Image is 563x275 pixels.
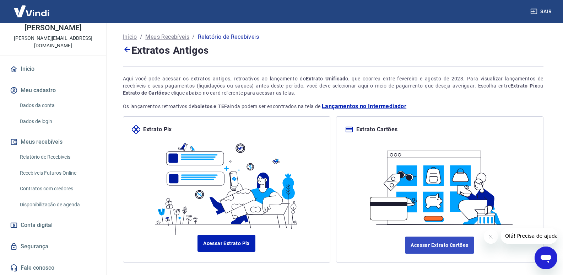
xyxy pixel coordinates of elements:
[17,197,98,212] a: Disponibilização de agenda
[9,61,98,77] a: Início
[17,181,98,196] a: Contratos com credores
[529,5,554,18] button: Sair
[197,235,255,252] a: Acessar Extrato Pix
[21,220,53,230] span: Conta digital
[364,142,515,228] img: ilustracard.1447bf24807628a904eb562bb34ea6f9.svg
[17,114,98,129] a: Dados de login
[17,150,98,164] a: Relatório de Recebíveis
[17,98,98,113] a: Dados da conta
[123,102,543,111] p: Os lançamentos retroativos de ainda podem ser encontrados na tela de
[192,33,195,41] p: /
[356,125,398,134] p: Extrato Cartões
[123,43,543,58] h4: Extratos Antigos
[6,35,101,49] p: [PERSON_NAME][EMAIL_ADDRESS][DOMAIN_NAME]
[9,0,55,22] img: Vindi
[484,229,498,244] iframe: Fechar mensagem
[9,83,98,98] button: Meu cadastro
[123,75,543,96] div: Aqui você pode acessar os extratos antigos, retroativos ao lançamento do , que ocorreu entre feve...
[9,217,98,233] a: Conta digital
[9,239,98,254] a: Segurança
[194,104,227,109] strong: boletos e TEF
[198,33,259,41] p: Relatório de Recebíveis
[145,33,189,41] a: Meus Recebíveis
[9,134,98,150] button: Meus recebíveis
[405,237,474,254] a: Acessar Extrato Cartões
[140,33,142,41] p: /
[322,102,406,111] a: Lançamentos no Intermediador
[123,33,137,41] a: Início
[123,90,167,96] strong: Extrato de Cartões
[535,247,557,269] iframe: Botão para abrir a janela de mensagens
[510,83,537,89] strong: Extrato Pix
[17,166,98,180] a: Recebíveis Futuros Online
[4,5,60,11] span: Olá! Precisa de ajuda?
[143,125,172,134] p: Extrato Pix
[25,24,81,32] p: [PERSON_NAME]
[501,228,557,244] iframe: Mensagem da empresa
[306,76,348,81] strong: Extrato Unificado
[151,134,302,235] img: ilustrapix.38d2ed8fdf785898d64e9b5bf3a9451d.svg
